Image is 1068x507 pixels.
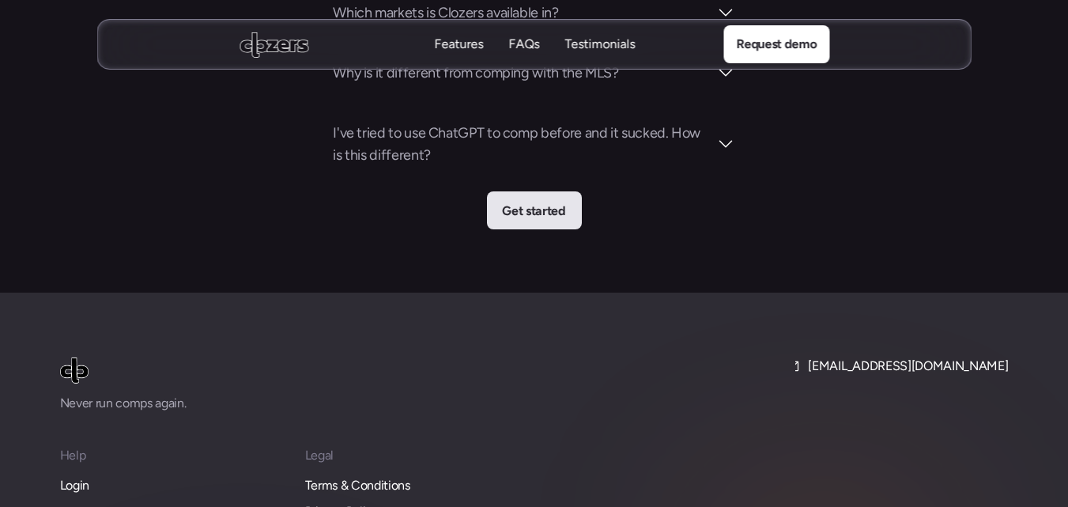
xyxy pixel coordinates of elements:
p: Testimonials [564,53,635,70]
h3: I've tried to use ChatGPT to comp before and it sucked. How is this different? [333,122,708,166]
a: FAQsFAQs [508,36,539,54]
p: Testimonials [564,36,635,53]
p: Help [60,445,274,466]
a: Request demo [723,25,828,63]
p: Request demo [736,34,816,55]
p: [EMAIL_ADDRESS][DOMAIN_NAME] [808,356,1008,376]
p: Features [434,53,483,70]
p: FAQs [508,36,539,53]
p: Never run comps again. [60,393,281,414]
a: Login [60,475,89,496]
a: Terms & Conditions [305,475,410,496]
p: Legal [305,445,519,466]
p: Get started [502,201,565,221]
a: FeaturesFeatures [434,36,483,54]
a: TestimonialsTestimonials [564,36,635,54]
p: Features [434,36,483,53]
p: FAQs [508,53,539,70]
a: Get started [487,191,582,229]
